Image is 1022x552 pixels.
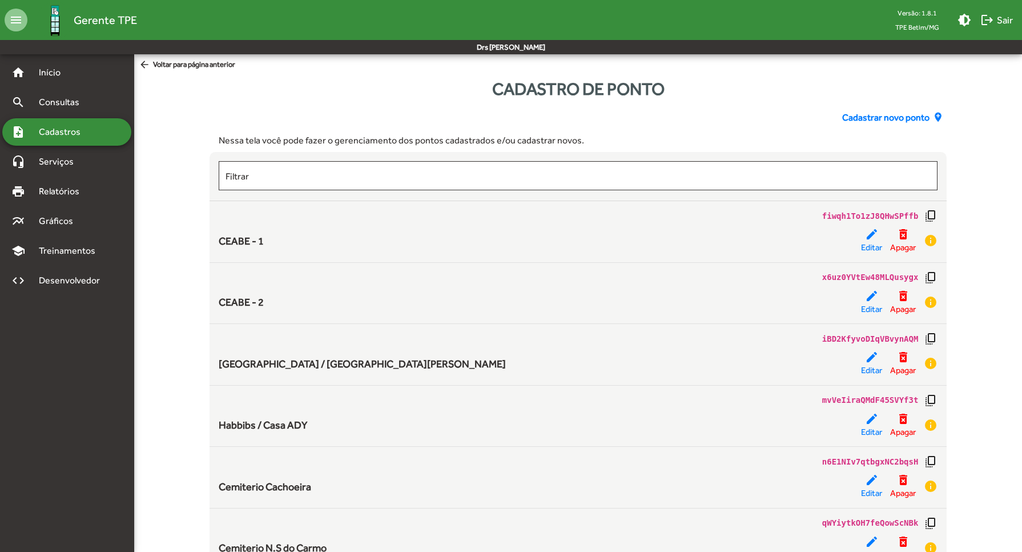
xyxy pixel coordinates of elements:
[980,10,1013,30] span: Sair
[957,13,971,27] mat-icon: brightness_medium
[976,10,1017,30] button: Sair
[924,332,937,346] mat-icon: copy_all
[822,517,919,529] code: qWYiytkOH7feQowScNBk
[32,95,94,109] span: Consultas
[932,111,947,124] mat-icon: add_location
[11,95,25,109] mat-icon: search
[861,364,882,377] span: Editar
[924,295,937,309] mat-icon: info
[865,350,879,364] mat-icon: edit
[822,456,919,468] code: n6E1NIv7qtbgxNC2bqsH
[219,235,264,247] span: CEABE - 1
[134,76,1022,102] div: Cadastro de ponto
[924,209,937,223] mat-icon: copy_all
[924,357,937,370] mat-icon: info
[822,394,919,406] code: mvVeIiraQMdF45SVYf3t
[924,271,937,285] mat-icon: copy_all
[74,11,137,29] span: Gerente TPE
[32,185,94,198] span: Relatórios
[27,2,137,39] a: Gerente TPE
[890,241,916,254] span: Apagar
[924,455,937,469] mat-icon: copy_all
[865,289,879,303] mat-icon: edit
[842,111,930,125] span: Cadastrar novo ponto
[896,289,910,303] mat-icon: delete_forever
[896,227,910,241] mat-icon: delete_forever
[32,244,109,258] span: Treinamentos
[11,125,25,139] mat-icon: note_add
[139,59,235,71] span: Voltar para página anterior
[896,350,910,364] mat-icon: delete_forever
[219,481,311,493] span: Cemiterio Cachoeira
[219,358,506,370] span: [GEOGRAPHIC_DATA] / [GEOGRAPHIC_DATA][PERSON_NAME]
[139,59,153,71] mat-icon: arrow_back
[32,274,113,287] span: Desenvolvedor
[924,479,937,493] mat-icon: info
[924,418,937,432] mat-icon: info
[865,412,879,426] mat-icon: edit
[861,241,882,254] span: Editar
[32,66,77,79] span: Início
[5,9,27,31] mat-icon: menu
[924,234,937,247] mat-icon: info
[896,473,910,487] mat-icon: delete_forever
[11,66,25,79] mat-icon: home
[822,333,919,345] code: iBD2KfyvoDIqVBvynAQM
[219,134,938,147] div: Nessa tela você pode fazer o gerenciamento dos pontos cadastrados e/ou cadastrar novos.
[896,535,910,549] mat-icon: delete_forever
[11,244,25,258] mat-icon: school
[886,20,948,34] span: TPE Betim/MG
[32,214,88,228] span: Gráficos
[11,214,25,228] mat-icon: multiline_chart
[886,6,948,20] div: Versão: 1.8.1
[861,303,882,316] span: Editar
[11,274,25,287] mat-icon: code
[37,2,74,39] img: Logo
[865,227,879,241] mat-icon: edit
[890,487,916,500] span: Apagar
[924,394,937,407] mat-icon: copy_all
[865,473,879,487] mat-icon: edit
[896,412,910,426] mat-icon: delete_forever
[861,426,882,439] span: Editar
[11,155,25,169] mat-icon: headset_mic
[890,303,916,316] span: Apagar
[822,210,919,222] code: fiwqh1To1zJ8QHwSPffb
[219,419,307,431] span: Habbibs / Casa ADY
[32,125,95,139] span: Cadastros
[32,155,89,169] span: Serviços
[11,185,25,198] mat-icon: print
[924,517,937,530] mat-icon: copy_all
[865,535,879,549] mat-icon: edit
[890,364,916,377] span: Apagar
[822,271,919,283] code: x6uz0YVtEw48MLQusygx
[980,13,994,27] mat-icon: logout
[861,487,882,500] span: Editar
[219,296,264,308] span: CEABE - 2
[890,426,916,439] span: Apagar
